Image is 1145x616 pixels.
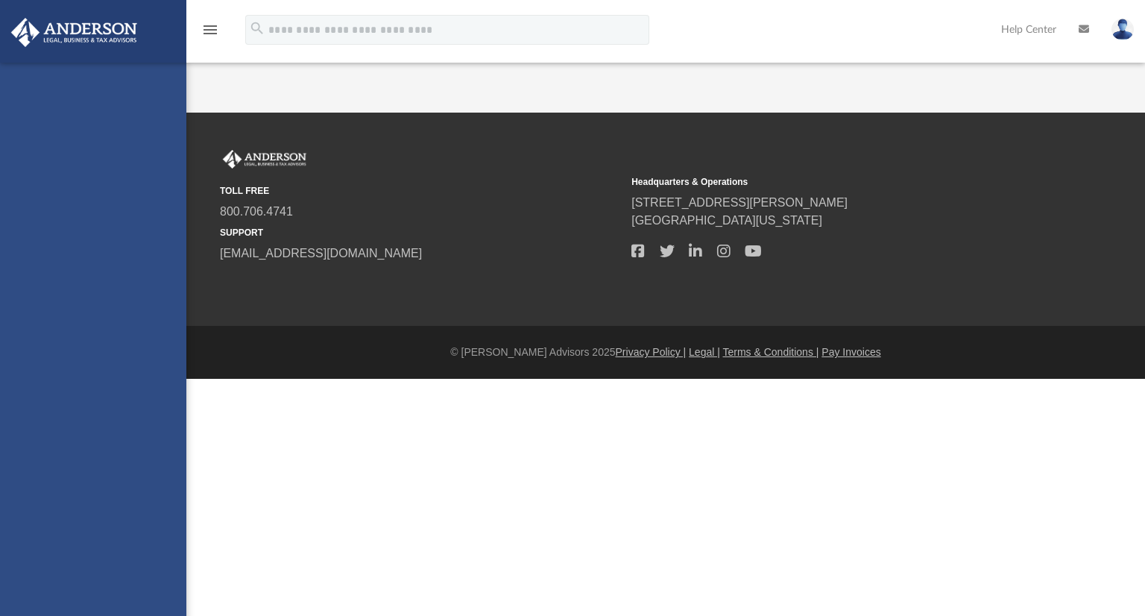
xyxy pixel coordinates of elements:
a: Legal | [689,346,720,358]
small: Headquarters & Operations [631,175,1032,189]
i: menu [201,21,219,39]
div: © [PERSON_NAME] Advisors 2025 [186,345,1145,360]
small: SUPPORT [220,226,621,239]
a: 800.706.4741 [220,205,293,218]
a: Pay Invoices [821,346,880,358]
a: Terms & Conditions | [723,346,819,358]
img: Anderson Advisors Platinum Portal [220,150,309,169]
i: search [249,20,265,37]
a: Privacy Policy | [616,346,687,358]
a: [EMAIL_ADDRESS][DOMAIN_NAME] [220,247,422,260]
img: Anderson Advisors Platinum Portal [7,18,142,47]
a: [STREET_ADDRESS][PERSON_NAME] [631,196,848,209]
a: [GEOGRAPHIC_DATA][US_STATE] [631,214,822,227]
small: TOLL FREE [220,184,621,198]
img: User Pic [1111,19,1134,40]
a: menu [201,28,219,39]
